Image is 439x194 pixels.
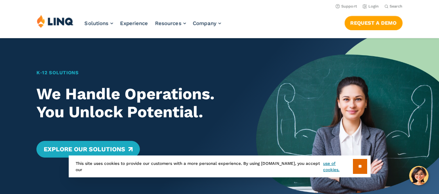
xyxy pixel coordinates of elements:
a: Request a Demo [345,16,403,30]
h2: We Handle Operations. You Unlock Potential. [36,85,238,121]
img: Home Banner [256,38,439,194]
a: Login [363,4,379,9]
img: LINQ | K‑12 Software [37,15,74,28]
span: Resources [155,20,181,26]
h1: K‑12 Solutions [36,69,238,76]
a: Explore Our Solutions [36,141,140,158]
a: Experience [120,20,148,26]
span: Search [390,4,403,9]
a: Solutions [85,20,113,26]
nav: Button Navigation [345,15,403,30]
span: Company [193,20,217,26]
button: Hello, have a question? Let’s chat. [409,166,429,185]
a: Company [193,20,221,26]
div: This site uses cookies to provide our customers with a more personal experience. By using [DOMAIN... [69,155,371,177]
span: Solutions [85,20,109,26]
a: Resources [155,20,186,26]
a: Support [336,4,357,9]
nav: Primary Navigation [85,15,221,37]
button: Open Search Bar [385,4,403,9]
a: use of cookies. [323,160,353,173]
